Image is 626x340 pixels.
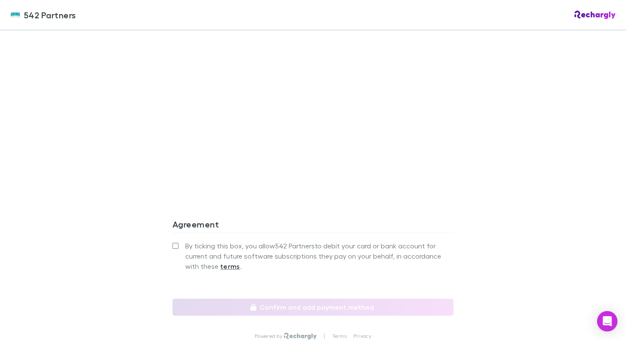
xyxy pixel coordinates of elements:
button: Confirm and add payment method [172,299,454,316]
a: Privacy [353,333,371,340]
h3: Agreement [172,219,454,233]
a: Terms [332,333,347,340]
img: 542 Partners's Logo [10,10,20,20]
span: 542 Partners [24,9,76,21]
strong: terms [220,262,240,271]
p: Powered by [255,333,284,340]
div: Open Intercom Messenger [597,311,617,331]
span: By ticking this box, you allow 542 Partners to debit your card or bank account for current and fu... [185,241,454,271]
p: | [324,333,325,340]
img: Rechargly Logo [574,11,616,19]
img: Rechargly Logo [284,333,317,340]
